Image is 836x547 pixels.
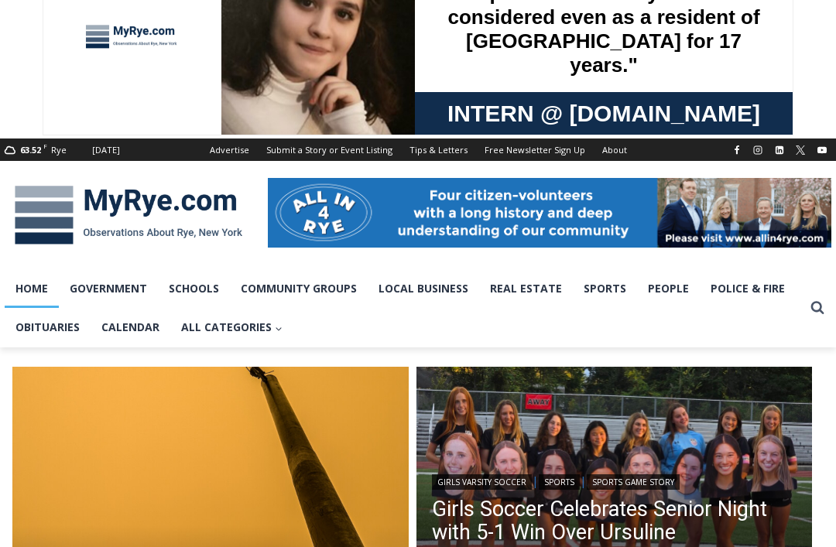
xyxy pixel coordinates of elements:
a: Free Newsletter Sign Up [476,138,594,161]
div: [DATE] [92,143,120,157]
a: Girls Varsity Soccer [432,474,532,490]
a: X [791,141,810,159]
img: All in for Rye [268,178,831,248]
a: Sports [539,474,580,490]
a: Instagram [749,141,767,159]
a: Local Business [368,269,479,308]
div: / [173,131,177,146]
a: Community Groups [230,269,368,308]
a: About [594,138,636,161]
div: 6 [181,131,188,146]
a: Home [5,269,59,308]
div: Face Painting [163,46,221,127]
a: Advertise [201,138,258,161]
a: Police & Fire [700,269,796,308]
button: Child menu of All Categories [170,308,293,347]
a: Girls Soccer Celebrates Senior Night with 5-1 Win Over Ursuline [432,497,797,544]
span: F [43,142,47,150]
a: YouTube [813,141,831,159]
img: MyRye.com [5,175,252,255]
a: Intern @ [DOMAIN_NAME] [372,150,750,193]
div: "I learned about the history of a place I’d honestly never considered even as a resident of [GEOG... [391,1,731,150]
a: [PERSON_NAME] Read Sanctuary Fall Fest: [DATE] [1,154,231,193]
div: Rye [51,143,67,157]
a: Obituaries [5,308,91,347]
h4: [PERSON_NAME] Read Sanctuary Fall Fest: [DATE] [12,156,206,191]
div: 3 [163,131,170,146]
nav: Primary Navigation [5,269,803,347]
a: Submit a Story or Event Listing [258,138,401,161]
span: Intern @ [DOMAIN_NAME] [405,154,718,189]
div: | | [432,471,797,490]
a: Schools [158,269,230,308]
nav: Secondary Navigation [201,138,636,161]
a: Calendar [91,308,170,347]
a: Tips & Letters [401,138,476,161]
span: 63.52 [20,144,41,156]
a: Facebook [728,141,746,159]
a: People [637,269,700,308]
button: View Search Form [803,294,831,322]
a: Government [59,269,158,308]
a: Real Estate [479,269,573,308]
a: Linkedin [770,141,789,159]
a: Sports [573,269,637,308]
a: Sports Game Story [587,474,680,490]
